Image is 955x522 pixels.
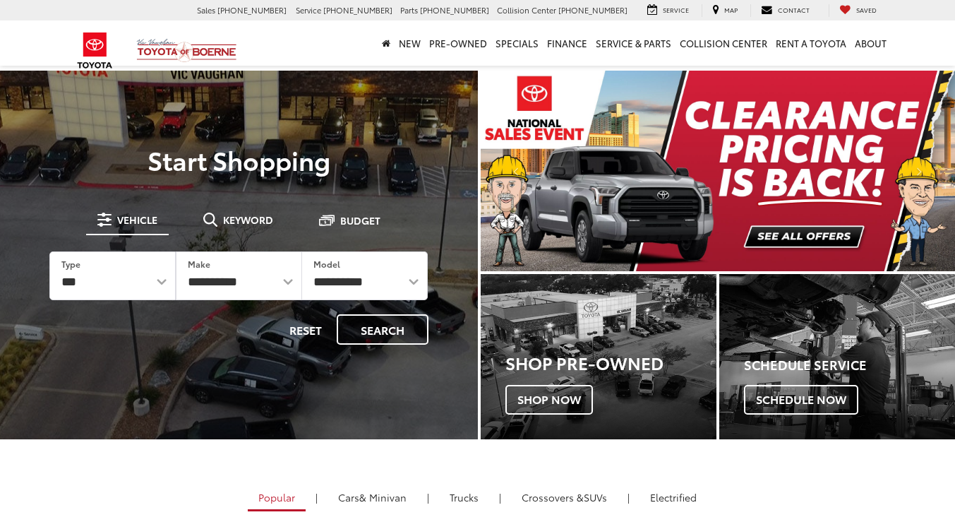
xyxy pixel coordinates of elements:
[702,4,748,17] a: Map
[663,5,689,14] span: Service
[522,490,584,504] span: Crossovers &
[217,4,287,16] span: [PHONE_NUMBER]
[136,38,237,63] img: Vic Vaughan Toyota of Boerne
[543,20,591,66] a: Finance
[497,4,556,16] span: Collision Center
[505,385,593,415] span: Shop Now
[400,4,418,16] span: Parts
[856,5,877,14] span: Saved
[675,20,771,66] a: Collision Center
[851,20,891,66] a: About
[188,258,210,270] label: Make
[425,20,491,66] a: Pre-Owned
[591,20,675,66] a: Service & Parts: Opens in a new tab
[744,385,858,415] span: Schedule Now
[313,258,340,270] label: Model
[312,490,321,504] li: |
[117,215,157,225] span: Vehicle
[296,4,321,16] span: Service
[481,274,716,439] a: Shop Pre-Owned Shop Now
[719,274,955,439] a: Schedule Service Schedule Now
[337,314,428,345] button: Search
[223,215,273,225] span: Keyword
[829,4,887,17] a: My Saved Vehicles
[637,4,699,17] a: Service
[277,314,334,345] button: Reset
[420,4,489,16] span: [PHONE_NUMBER]
[505,353,716,372] h3: Shop Pre-Owned
[61,258,80,270] label: Type
[624,490,633,504] li: |
[724,5,738,14] span: Map
[323,4,392,16] span: [PHONE_NUMBER]
[481,99,552,243] button: Click to view previous picture.
[30,146,448,174] p: Start Shopping
[328,485,417,509] a: Cars
[248,485,306,511] a: Popular
[424,490,433,504] li: |
[639,485,707,509] a: Electrified
[491,20,543,66] a: Specials
[395,20,425,66] a: New
[884,99,955,243] button: Click to view next picture.
[68,28,121,73] img: Toyota
[778,5,810,14] span: Contact
[340,215,380,225] span: Budget
[359,490,407,504] span: & Minivan
[719,274,955,439] div: Toyota
[771,20,851,66] a: Rent a Toyota
[481,274,716,439] div: Toyota
[750,4,820,17] a: Contact
[439,485,489,509] a: Trucks
[558,4,627,16] span: [PHONE_NUMBER]
[495,490,505,504] li: |
[378,20,395,66] a: Home
[197,4,215,16] span: Sales
[511,485,618,509] a: SUVs
[744,358,955,372] h4: Schedule Service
